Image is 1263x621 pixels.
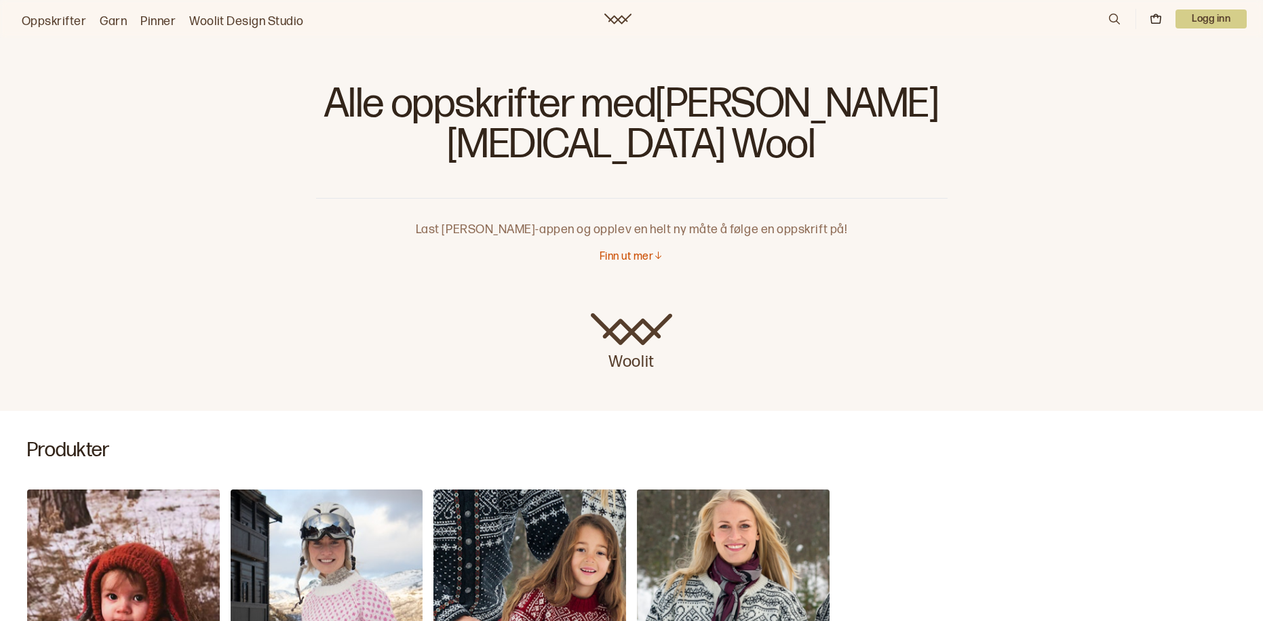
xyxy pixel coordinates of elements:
[591,346,672,373] p: Woolit
[22,12,86,31] a: Oppskrifter
[140,12,176,31] a: Pinner
[600,250,653,264] p: Finn ut mer
[189,12,304,31] a: Woolit Design Studio
[316,199,948,239] p: Last [PERSON_NAME]-appen og opplev en helt ny måte å følge en oppskrift på!
[591,313,672,373] a: Woolit
[600,250,663,264] button: Finn ut mer
[1175,9,1247,28] p: Logg inn
[100,12,127,31] a: Garn
[604,14,631,24] a: Woolit
[316,81,948,176] h1: Alle oppskrifter med [PERSON_NAME] [MEDICAL_DATA] Wool
[1175,9,1247,28] button: User dropdown
[591,313,672,346] img: Woolit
